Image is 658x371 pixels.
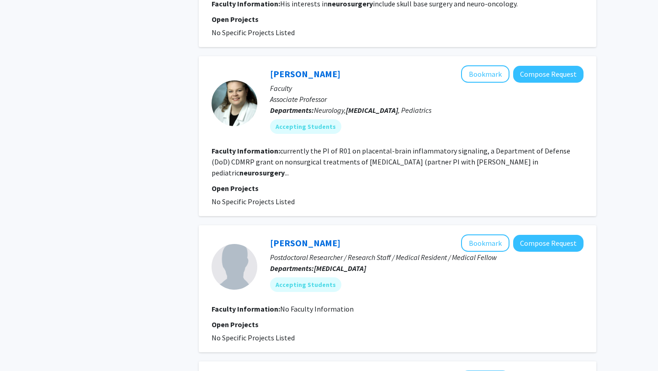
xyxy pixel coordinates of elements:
span: No Specific Projects Listed [212,333,295,342]
p: Open Projects [212,14,584,25]
b: [MEDICAL_DATA] [314,264,366,273]
span: No Specific Projects Listed [212,197,295,206]
button: Compose Request to Abdul Karim Ghaith [513,235,584,252]
a: [PERSON_NAME] [270,237,340,249]
button: Add Lauren Jantzie to Bookmarks [461,65,509,83]
iframe: Chat [7,330,39,364]
mat-chip: Accepting Students [270,119,341,134]
span: No Specific Projects Listed [212,28,295,37]
button: Compose Request to Lauren Jantzie [513,66,584,83]
p: Open Projects [212,183,584,194]
a: [PERSON_NAME] [270,68,340,79]
b: [MEDICAL_DATA] [346,106,398,115]
fg-read-more: currently the PI of R01 on placental-brain inflammatory signaling, a Department of Defense (DoD) ... [212,146,570,177]
b: Departments: [270,106,314,115]
b: neurosurgery [239,168,285,177]
button: Add Abdul Karim Ghaith to Bookmarks [461,234,509,252]
b: Faculty Information: [212,304,280,313]
b: Departments: [270,264,314,273]
span: No Faculty Information [280,304,354,313]
span: Neurology, , Pediatrics [314,106,431,115]
p: Faculty [270,83,584,94]
p: Associate Professor [270,94,584,105]
p: Postdoctoral Researcher / Research Staff / Medical Resident / Medical Fellow [270,252,584,263]
mat-chip: Accepting Students [270,277,341,292]
b: Faculty Information: [212,146,280,155]
p: Open Projects [212,319,584,330]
